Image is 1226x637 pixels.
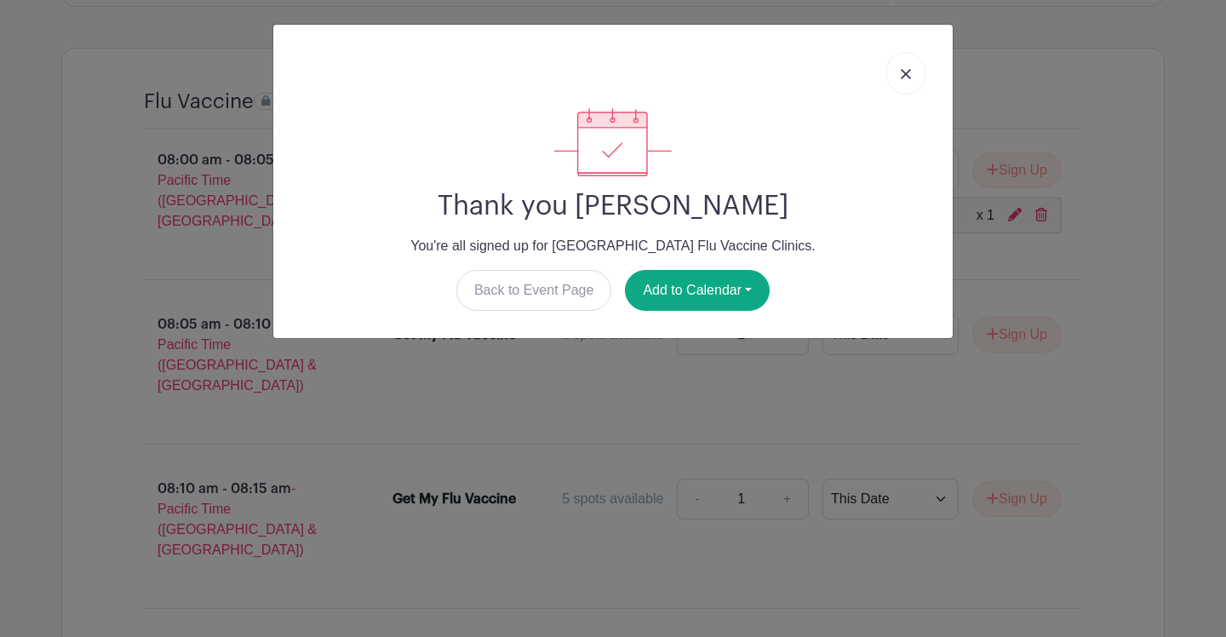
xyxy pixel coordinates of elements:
h2: Thank you [PERSON_NAME] [287,190,939,222]
p: You're all signed up for [GEOGRAPHIC_DATA] Flu Vaccine Clinics. [287,236,939,256]
a: Back to Event Page [456,270,612,311]
button: Add to Calendar [625,270,770,311]
img: signup_complete-c468d5dda3e2740ee63a24cb0ba0d3ce5d8a4ecd24259e683200fb1569d990c8.svg [554,108,672,176]
img: close_button-5f87c8562297e5c2d7936805f587ecaba9071eb48480494691a3f1689db116b3.svg [901,69,911,79]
